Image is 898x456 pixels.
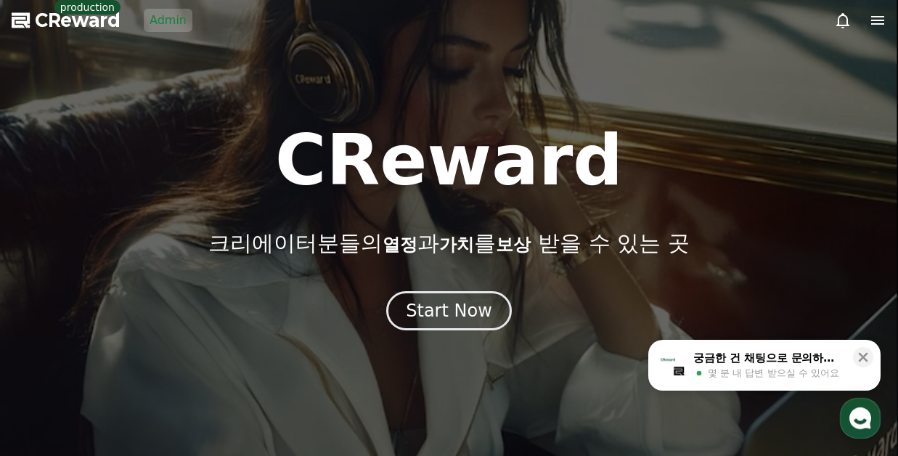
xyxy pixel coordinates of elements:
span: 보상 [496,235,531,255]
button: Start Now [386,291,512,330]
p: 크리에이터분들의 과 를 받을 수 있는 곳 [208,230,689,256]
a: Admin [144,9,192,32]
span: CReward [35,9,121,32]
a: CReward [12,9,121,32]
a: Start Now [386,306,512,319]
div: Start Now [406,299,492,322]
span: 열정 [383,235,417,255]
h1: CReward [275,126,623,195]
span: 가치 [439,235,474,255]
